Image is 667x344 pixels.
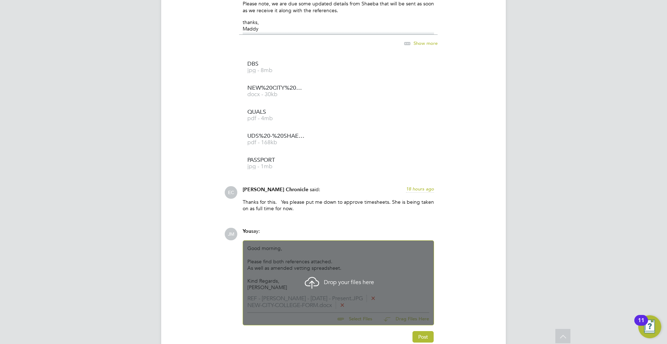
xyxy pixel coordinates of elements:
[225,186,237,199] span: EC
[406,186,434,192] span: 18 hours ago
[225,228,237,240] span: JM
[247,85,305,97] a: NEW%20CITY%20COLLEGE%20FORM docx - 30kb
[378,312,429,327] button: Drag Files Here
[243,228,434,240] div: say:
[247,157,305,169] a: PASSPORT jpg - 1mb
[247,302,429,309] li: NEW-CITY-COLLEGE-FORM.docx
[247,284,429,291] div: [PERSON_NAME]
[247,265,429,271] div: As well as amended vetting spreadsheet.
[247,157,305,163] span: PASSPORT
[247,278,429,284] div: Kind Regards,
[247,61,305,67] span: DBS
[247,245,429,291] div: Good morning,
[243,228,251,234] span: You
[638,315,661,338] button: Open Resource Center, 11 new notifications
[638,320,644,330] div: 11
[247,85,305,91] span: NEW%20CITY%20COLLEGE%20FORM
[243,199,434,212] p: Thanks for this. Yes please put me down to approve timesheets. She is being taken on as full time...
[243,187,308,193] span: [PERSON_NAME] Chronicle
[243,19,434,32] p: thanks, Maddy
[247,258,429,265] div: Please find both references attached.
[310,186,320,193] span: said:
[247,92,305,97] span: docx - 30kb
[243,0,434,13] p: Please note, we are due some updated details from Shaeba that will be sent as soon as we receive ...
[247,133,305,145] a: UDS%20-%20SHAEBA pdf - 168kb
[247,116,305,121] span: pdf - 4mb
[247,295,429,302] li: REF - [PERSON_NAME] - [DATE] - Present.JPG
[412,331,434,343] button: Post
[247,109,305,115] span: QUALS
[247,133,305,139] span: UDS%20-%20SHAEBA
[247,140,305,145] span: pdf - 168kb
[414,40,438,46] span: Show more
[247,109,305,121] a: QUALS pdf - 4mb
[247,164,305,169] span: jpg - 1mb
[247,61,305,73] a: DBS jpg - 8mb
[247,68,305,73] span: jpg - 8mb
